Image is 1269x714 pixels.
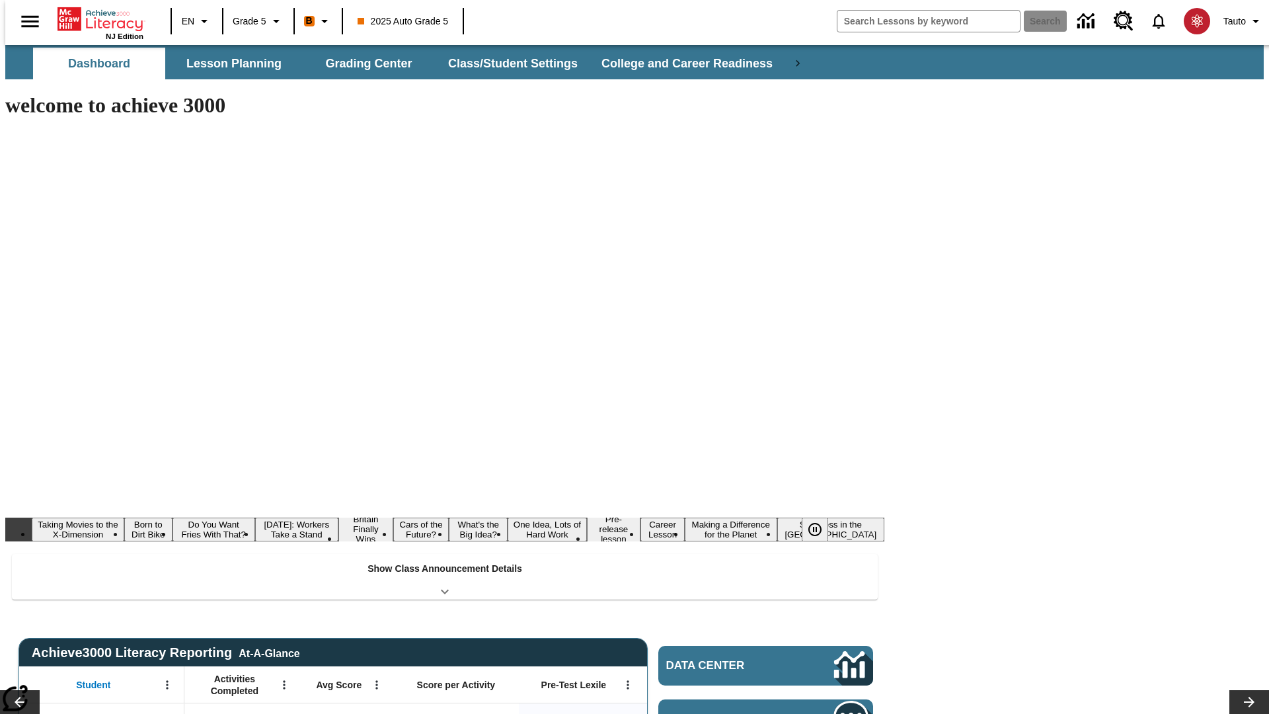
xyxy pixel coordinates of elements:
a: Resource Center, Will open in new tab [1106,3,1141,39]
span: Pre-Test Lexile [541,679,607,691]
button: Boost Class color is orange. Change class color [299,9,338,33]
button: Dashboard [33,48,165,79]
span: Tauto [1223,15,1246,28]
button: Grade: Grade 5, Select a grade [227,9,289,33]
h1: welcome to achieve 3000 [5,93,884,118]
button: Profile/Settings [1218,9,1269,33]
span: NJ Edition [106,32,143,40]
button: Slide 4 Labor Day: Workers Take a Stand [255,518,338,541]
button: Open Menu [274,675,294,695]
input: search field [837,11,1020,32]
a: Home [58,6,143,32]
button: Open Menu [157,675,177,695]
button: Slide 6 Cars of the Future? [393,518,449,541]
button: College and Career Readiness [591,48,783,79]
div: Show Class Announcement Details [12,554,878,600]
span: 2025 Auto Grade 5 [358,15,449,28]
div: At-A-Glance [239,645,299,660]
button: Open Menu [367,675,387,695]
button: Slide 10 Career Lesson [640,518,685,541]
button: Class/Student Settings [438,48,588,79]
button: Slide 11 Making a Difference for the Planet [685,518,777,541]
button: Slide 12 Sleepless in the Animal Kingdom [777,518,884,541]
button: Language: EN, Select a language [176,9,218,33]
button: Slide 7 What's the Big Idea? [449,518,508,541]
span: EN [182,15,194,28]
span: Data Center [666,659,790,672]
img: avatar image [1184,8,1210,34]
a: Notifications [1141,4,1176,38]
span: B [306,13,313,29]
div: SubNavbar [5,45,1264,79]
button: Slide 8 One Idea, Lots of Hard Work [508,518,586,541]
p: Show Class Announcement Details [367,562,522,576]
a: Data Center [1069,3,1106,40]
button: Slide 3 Do You Want Fries With That? [173,518,255,541]
button: Select a new avatar [1176,4,1218,38]
div: Home [58,5,143,40]
button: Open Menu [618,675,638,695]
span: Activities Completed [191,673,278,697]
button: Lesson Planning [168,48,300,79]
div: Next Tabs [785,48,811,79]
button: Slide 5 Britain Finally Wins [338,512,393,546]
div: SubNavbar [32,48,785,79]
span: Avg Score [316,679,362,691]
div: Pause [802,518,841,541]
button: Slide 2 Born to Dirt Bike [124,518,173,541]
span: Student [76,679,110,691]
a: Data Center [658,646,873,686]
span: Grade 5 [233,15,266,28]
button: Grading Center [303,48,435,79]
button: Slide 1 Taking Movies to the X-Dimension [32,518,124,541]
button: Open side menu [11,2,50,41]
button: Lesson carousel, Next [1229,690,1269,714]
button: Slide 9 Pre-release lesson [587,512,641,546]
span: Score per Activity [417,679,496,691]
span: Achieve3000 Literacy Reporting [32,645,300,660]
button: Pause [802,518,828,541]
